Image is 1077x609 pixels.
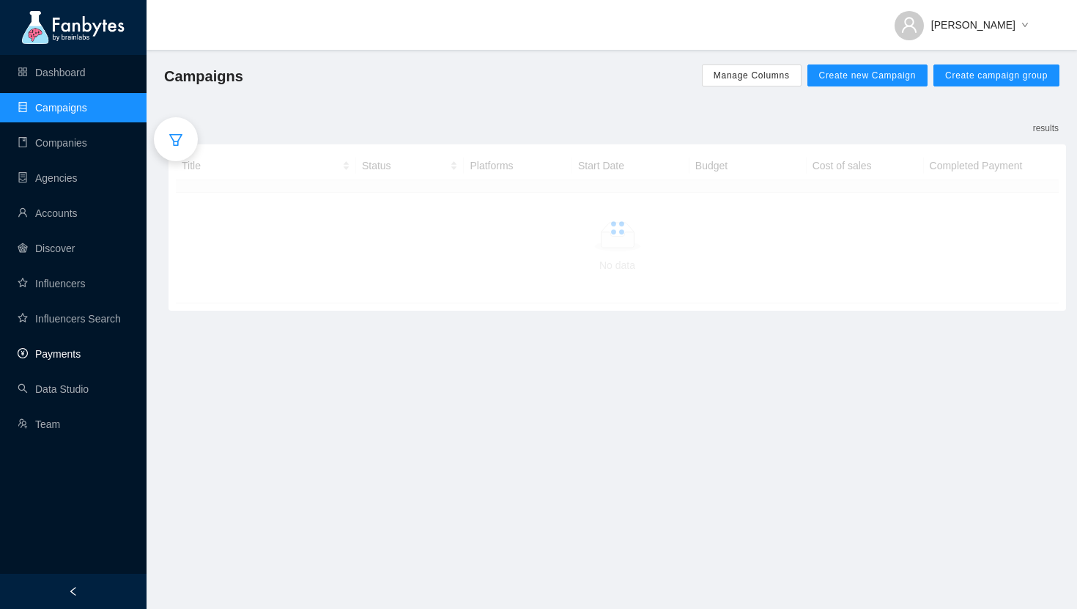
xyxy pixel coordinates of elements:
button: Create new Campaign [807,64,928,86]
a: databaseCampaigns [18,102,87,114]
a: containerAgencies [18,172,78,184]
span: Campaigns [164,64,243,88]
a: usergroup-addTeam [18,418,60,430]
span: Manage Columns [714,70,790,81]
a: starInfluencers Search [18,313,121,325]
span: user [900,16,918,34]
span: down [1021,21,1029,30]
span: filter [169,133,183,147]
span: left [68,586,78,597]
button: Manage Columns [702,64,802,86]
button: [PERSON_NAME]down [883,7,1040,31]
span: [PERSON_NAME] [931,17,1015,33]
a: pay-circlePayments [18,348,81,360]
a: radar-chartDiscover [18,243,75,254]
span: Create campaign group [945,70,1048,81]
button: Create campaign group [933,64,1059,86]
a: appstoreDashboard [18,67,86,78]
a: bookCompanies [18,137,87,149]
span: Create new Campaign [819,70,917,81]
p: results [1033,121,1059,136]
a: starInfluencers [18,278,85,289]
a: searchData Studio [18,383,89,395]
a: userAccounts [18,207,78,219]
